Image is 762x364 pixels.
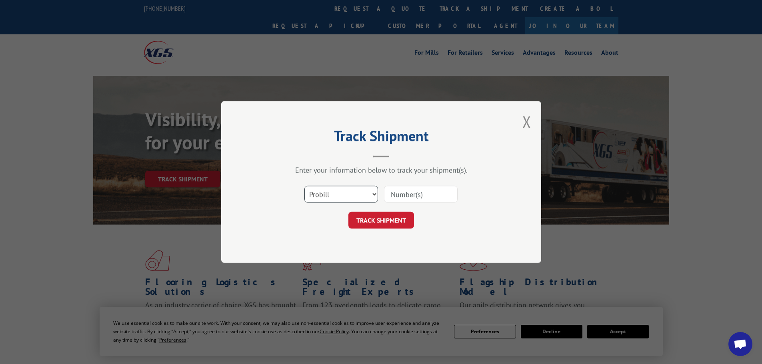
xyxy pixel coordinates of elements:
[261,165,501,175] div: Enter your information below to track your shipment(s).
[522,111,531,132] button: Close modal
[384,186,458,203] input: Number(s)
[728,332,752,356] div: Open chat
[348,212,414,229] button: TRACK SHIPMENT
[261,130,501,145] h2: Track Shipment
